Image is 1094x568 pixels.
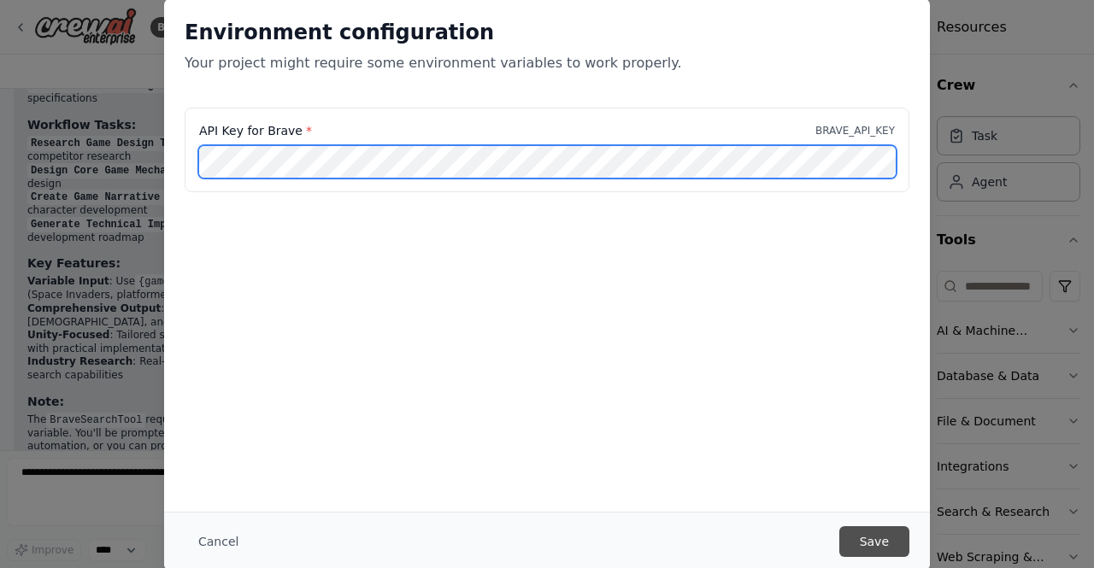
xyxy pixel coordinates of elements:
[185,19,909,46] h2: Environment configuration
[185,526,252,557] button: Cancel
[839,526,909,557] button: Save
[185,53,909,73] p: Your project might require some environment variables to work properly.
[815,124,895,138] p: BRAVE_API_KEY
[199,122,312,139] label: API Key for Brave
